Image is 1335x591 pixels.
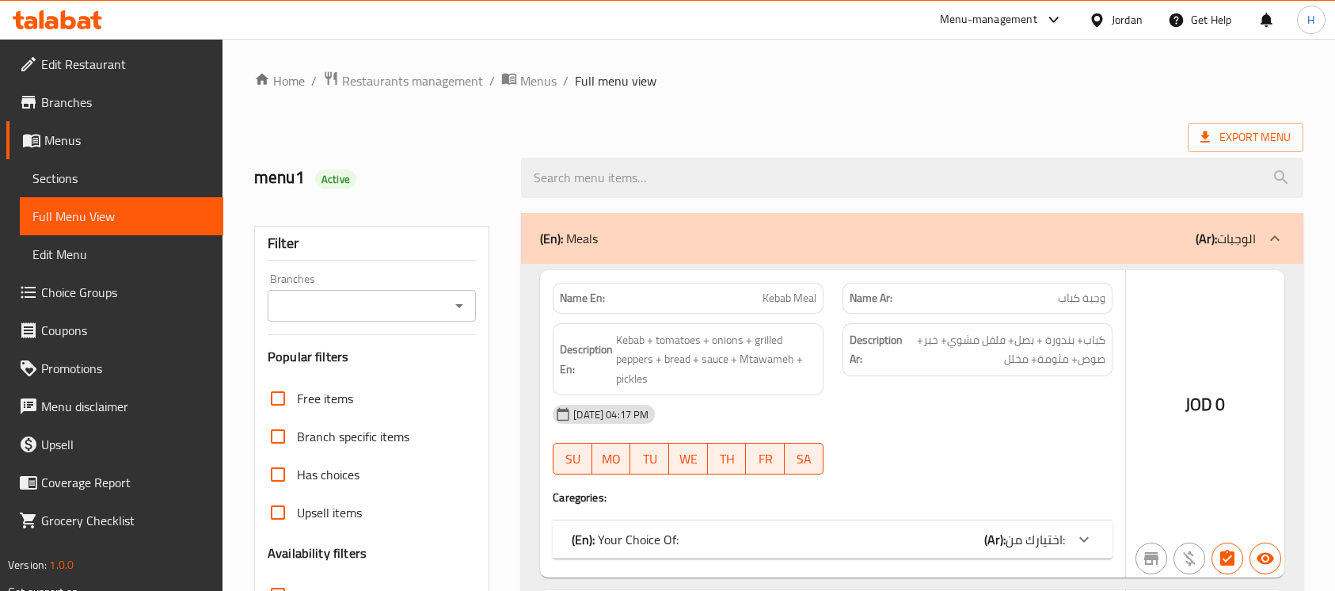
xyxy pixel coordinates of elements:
[906,330,1105,369] span: كباب+ بندورة + بصل+ فلفل مشوي+ خبز+ صوص+ مثومة+ مخلل
[1185,389,1212,420] span: JOD
[6,311,223,349] a: Coupons
[592,443,631,475] button: MO
[746,443,785,475] button: FR
[572,528,595,551] b: (En):
[20,235,223,273] a: Edit Menu
[1196,227,1217,250] b: (Ar):
[540,227,563,250] b: (En):
[1173,543,1205,574] button: Purchased item
[315,170,356,189] div: Active
[752,448,778,471] span: FR
[6,273,223,311] a: Choice Groups
[708,443,747,475] button: TH
[560,448,586,471] span: SU
[560,290,605,307] strong: Name En:
[41,511,211,530] span: Grocery Checklist
[44,131,211,150] span: Menus
[268,348,476,366] h3: Popular filters
[254,71,305,90] a: Home
[1188,123,1303,152] span: Export Menu
[8,555,47,575] span: Version:
[6,425,223,463] a: Upsell
[1249,543,1281,574] button: Available
[553,490,1112,505] h4: Caregories:
[669,443,708,475] button: WE
[268,227,476,261] div: Filter
[41,397,211,416] span: Menu disclaimer
[49,555,74,575] span: 1.0.0
[940,10,1037,29] div: Menu-management
[560,340,613,379] strong: Description En:
[268,544,367,562] h3: Availability filters
[1196,229,1256,248] p: الوجبات
[323,71,483,91] a: Restaurants management
[297,465,359,484] span: Has choices
[1112,11,1143,29] div: Jordan
[785,443,823,475] button: SA
[41,55,211,74] span: Edit Restaurant
[563,71,569,90] li: /
[675,448,702,471] span: WE
[6,501,223,540] a: Grocery Checklist
[1307,11,1314,29] span: H
[616,330,816,389] span: Kebab + tomatoes + onions + grilled peppers + bread + sauce + Mtawameh + pickles
[984,528,1006,551] b: (Ar):
[41,473,211,492] span: Coverage Report
[254,71,1303,91] nav: breadcrumb
[6,349,223,387] a: Promotions
[254,166,502,189] h2: menu1
[6,83,223,121] a: Branches
[520,71,557,90] span: Menus
[572,530,679,549] p: Your Choice Of:
[575,71,656,90] span: Full menu view
[315,172,356,187] span: Active
[32,169,211,188] span: Sections
[489,71,495,90] li: /
[791,448,817,471] span: SA
[850,290,892,307] strong: Name Ar:
[630,443,669,475] button: TU
[6,387,223,425] a: Menu disclaimer
[521,213,1303,264] div: (En): Meals(Ar):الوجبات
[6,121,223,159] a: Menus
[32,245,211,264] span: Edit Menu
[553,443,592,475] button: SU
[599,448,625,471] span: MO
[567,407,655,422] span: [DATE] 04:17 PM
[342,71,483,90] span: Restaurants management
[20,159,223,197] a: Sections
[6,463,223,501] a: Coverage Report
[20,197,223,235] a: Full Menu View
[1135,543,1167,574] button: Not branch specific item
[41,435,211,454] span: Upsell
[501,71,557,91] a: Menus
[41,321,211,340] span: Coupons
[297,503,362,522] span: Upsell items
[1058,290,1105,307] span: وجبة كباب
[41,93,211,112] span: Branches
[32,207,211,226] span: Full Menu View
[297,427,409,446] span: Branch specific items
[297,389,353,408] span: Free items
[540,229,598,248] p: Meals
[41,359,211,378] span: Promotions
[448,295,470,317] button: Open
[6,45,223,83] a: Edit Restaurant
[1211,543,1243,574] button: Has choices
[1215,389,1225,420] span: 0
[311,71,317,90] li: /
[714,448,740,471] span: TH
[553,520,1112,559] div: (En): Your Choice Of:(Ar):اختيارك من:
[1200,128,1291,147] span: Export Menu
[521,158,1303,198] input: search
[41,283,211,302] span: Choice Groups
[850,330,903,369] strong: Description Ar:
[637,448,663,471] span: TU
[1006,528,1065,551] span: اختيارك من:
[763,290,816,307] span: Kebab Meal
